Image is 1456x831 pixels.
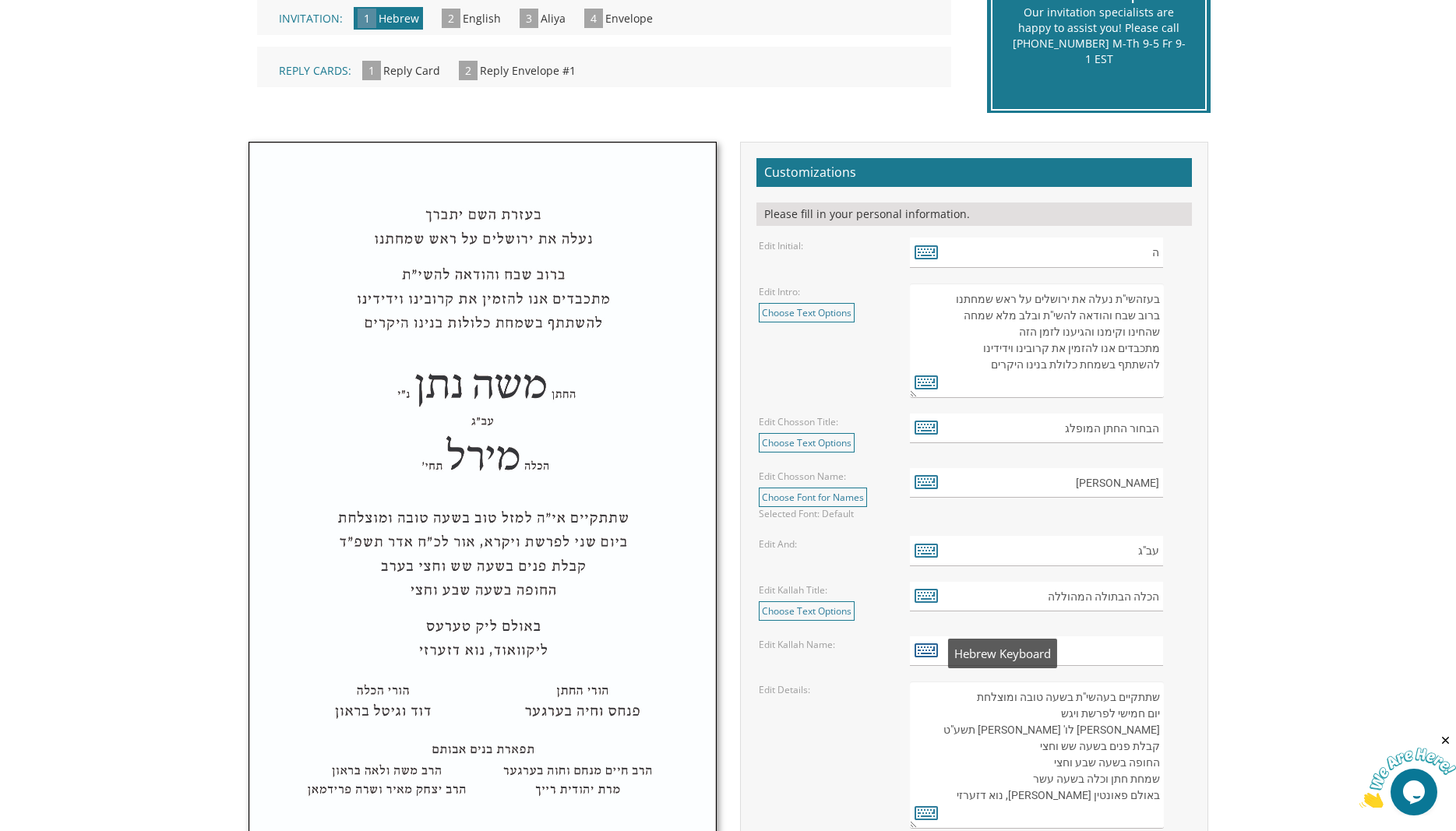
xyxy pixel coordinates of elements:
[279,11,343,26] span: Invitation:
[480,63,576,78] span: Reply Envelope #1
[605,11,653,26] span: Envelope
[1012,5,1186,67] div: Our invitation specialists are happy to assist you! Please call [PHONE_NUMBER] M-Th 9-5 Fr 9-1 EST
[584,9,603,28] span: 4
[383,63,440,78] span: Reply Card
[759,433,855,452] a: Choose Text Options
[759,488,867,507] a: Choose Font for Names
[759,285,800,298] label: Edit Intro:
[459,61,478,80] span: 2
[759,415,838,428] label: Edit Chosson Title:
[541,11,566,26] span: Aliya
[1359,734,1456,808] iframe: chat widget
[358,9,376,28] span: 1
[379,11,419,26] span: Hebrew
[910,283,1163,398] textarea: בעזרת ה' יתברך עוד ישמע בערי יהודה ובחוצות ירושלים קול ששון ◆ וקול שמחה ◆ קול חתן ◆ וקול כלה בשבח...
[756,202,1192,226] div: Please fill in your personal information.
[759,507,887,520] div: Selected Font: Default
[442,9,460,28] span: 2
[520,9,538,28] span: 3
[759,537,797,551] label: Edit And:
[279,63,351,78] span: Reply Cards:
[910,681,1163,829] textarea: שתתקיים בעהשי"ת בשעה טובה ומוצלחת יום חמישי לפרשת ויגש [PERSON_NAME] לו' [PERSON_NAME] תשע"ט קבלת...
[759,239,803,252] label: Edit Initial:
[759,683,810,696] label: Edit Details:
[759,303,855,322] a: Choose Text Options
[759,583,827,597] label: Edit Kallah Title:
[463,11,501,26] span: English
[759,470,846,483] label: Edit Chosson Name:
[759,638,835,651] label: Edit Kallah Name:
[756,158,1192,188] h2: Customizations
[362,61,381,80] span: 1
[759,601,855,621] a: Choose Text Options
